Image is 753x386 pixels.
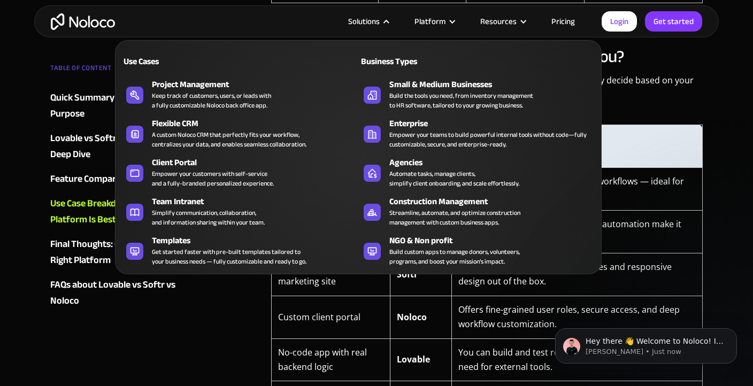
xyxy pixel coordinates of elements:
div: A custom Noloco CRM that perfectly fits your workflow, centralizes your data, and enables seamles... [152,130,306,149]
a: Feature Comparison Table [50,171,180,187]
div: Templates [152,234,363,247]
div: Project Management [152,78,363,91]
a: Lovable vs Softr vs Noloco Deep Dive [50,130,180,163]
div: Use Cases [121,55,235,68]
div: Resources [467,14,538,28]
a: Quick Summary Table: Core Purpose [50,90,180,122]
div: Build the tools you need, from inventory management to HR software, tailored to your growing busi... [389,91,533,110]
a: NGO & Non profitBuild custom apps to manage donors, volunteers,programs, and boost your mission’s... [358,232,596,268]
div: Client Portal [152,156,363,169]
td: Offers fine-grained user roles, secure access, and deep workflow customization. [452,296,703,338]
div: Simplify communication, collaboration, and information sharing within your team. [152,208,265,227]
a: Construction ManagementStreamline, automate, and optimize constructionmanagement with custom busi... [358,193,596,229]
a: home [51,13,115,30]
td: Fast, easy, SEO-ready, with templates and responsive design out of the box. [452,253,703,296]
td: Landing page or marketing site [272,253,390,296]
strong: Softr [397,268,418,280]
div: Agencies [389,156,601,169]
a: Use Case Breakdown: Which Platform Is Best for You? [50,196,180,228]
div: TABLE OF CONTENT [50,60,180,81]
a: AgenciesAutomate tasks, manage clients,simplify client onboarding, and scale effortlessly. [358,154,596,190]
a: Login [602,11,637,32]
a: Pricing [538,14,588,28]
div: Small & Medium Businesses [389,78,601,91]
strong: Noloco [397,311,427,323]
div: Empower your teams to build powerful internal tools without code—fully customizable, secure, and ... [389,130,590,149]
td: No-code app with real backend logic [272,338,390,381]
div: Construction Management [389,195,601,208]
div: Business Types [358,55,473,68]
a: Project ManagementKeep track of customers, users, or leads witha fully customizable Noloco back o... [121,76,358,112]
a: FAQs about Lovable vs Softr vs Noloco [50,277,180,309]
div: Keep track of customers, users, or leads with a fully customizable Noloco back office app. [152,91,271,110]
a: TemplatesGet started faster with pre-built templates tailored toyour business needs — fully custo... [121,232,358,268]
a: Small & Medium BusinessesBuild the tools you need, from inventory managementto HR software, tailo... [358,76,596,112]
div: Streamline, automate, and optimize construction management with custom business apps. [389,208,520,227]
div: Solutions [335,14,401,28]
div: Enterprise [389,117,601,130]
strong: Lovable [397,353,430,365]
div: Build custom apps to manage donors, volunteers, programs, and boost your mission’s impact. [389,247,520,266]
a: Final Thoughts: Choosing the Right Platform [50,236,180,268]
div: NGO & Non profit [389,234,601,247]
div: Team Intranet [152,195,363,208]
div: Platform [414,14,445,28]
iframe: Intercom notifications message [539,306,753,381]
div: Empower your customers with self-service and a fully-branded personalized experience. [152,169,274,188]
div: Flexible CRM [152,117,363,130]
a: Use Cases [121,49,358,73]
td: Custom client portal [272,296,390,338]
nav: Solutions [115,25,602,274]
div: Resources [480,14,517,28]
td: You can build and test real interactions and logic — no need for external tools. [452,338,703,381]
a: Business Types [358,49,596,73]
div: Feature Comparison Table [50,171,157,187]
a: Flexible CRMA custom Noloco CRM that perfectly fits your workflow,centralizes your data, and enab... [121,115,358,151]
a: Client PortalEmpower your customers with self-serviceand a fully-branded personalized experience. [121,154,358,190]
div: Get started faster with pre-built templates tailored to your business needs — fully customizable ... [152,247,306,266]
a: Get started [645,11,702,32]
div: Automate tasks, manage clients, simplify client onboarding, and scale effortlessly. [389,169,519,188]
a: Team IntranetSimplify communication, collaboration,and information sharing within your team. [121,193,358,229]
a: EnterpriseEmpower your teams to build powerful internal tools without code—fully customizable, se... [358,115,596,151]
div: Solutions [348,14,380,28]
div: Platform [401,14,467,28]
